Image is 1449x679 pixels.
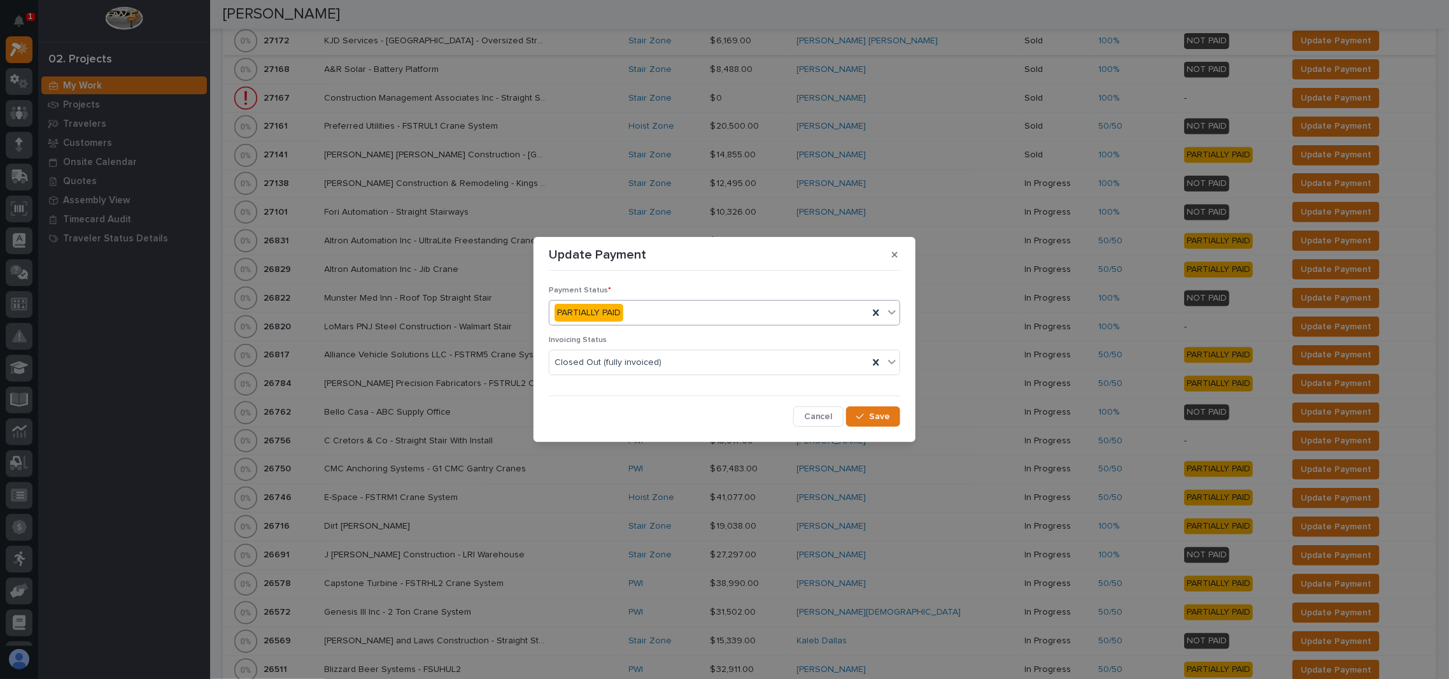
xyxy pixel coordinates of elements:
[549,336,607,344] span: Invoicing Status
[555,356,661,369] span: Closed Out (fully invoiced)
[555,304,623,322] div: PARTIALLY PAID
[846,406,900,427] button: Save
[793,406,844,427] button: Cancel
[804,411,833,422] span: Cancel
[869,411,890,422] span: Save
[549,247,646,262] p: Update Payment
[549,287,611,294] span: Payment Status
